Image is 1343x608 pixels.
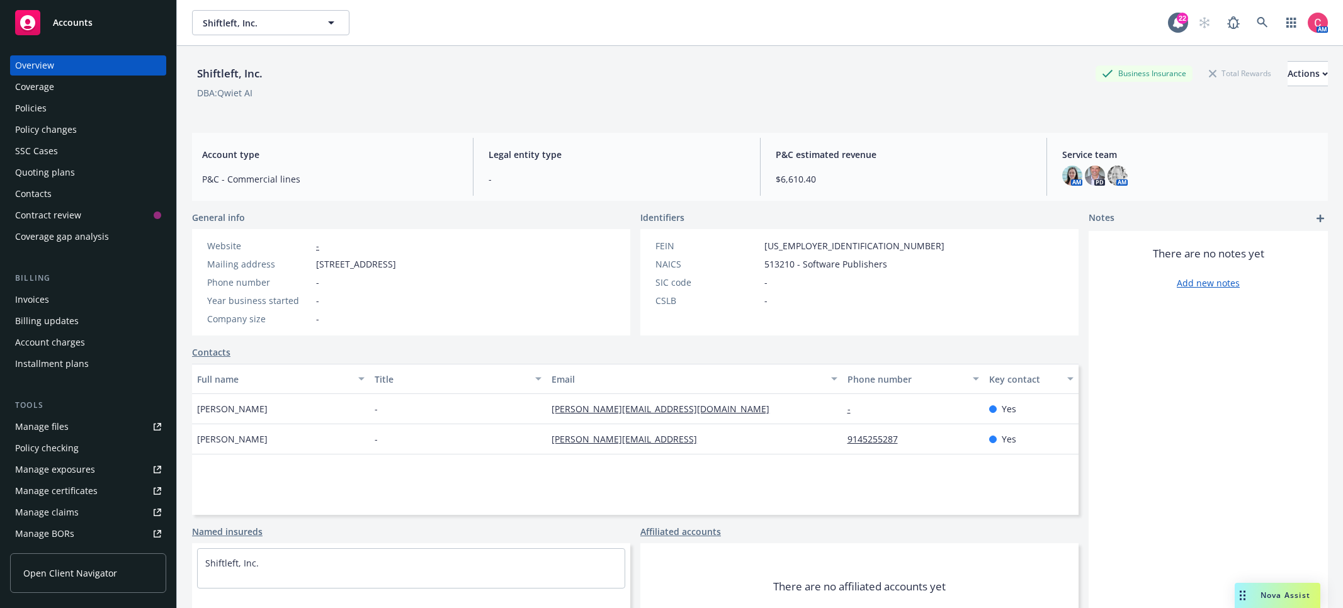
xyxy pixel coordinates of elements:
img: photo [1108,166,1128,186]
div: Coverage [15,77,54,97]
a: Switch app [1279,10,1304,35]
span: Account type [202,148,458,161]
div: Policies [15,98,47,118]
button: Nova Assist [1235,583,1320,608]
div: Manage BORs [15,524,74,544]
span: [PERSON_NAME] [197,432,268,446]
a: Contract review [10,205,166,225]
a: Report a Bug [1221,10,1246,35]
a: - [847,403,861,415]
div: Total Rewards [1203,65,1278,81]
div: Drag to move [1235,583,1250,608]
div: Policy changes [15,120,77,140]
div: Coverage gap analysis [15,227,109,247]
a: Account charges [10,332,166,352]
div: CSLB [655,294,759,307]
a: Named insureds [192,525,263,538]
div: NAICS [655,257,759,271]
a: Contacts [192,346,230,359]
div: 22 [1177,13,1188,24]
span: Shiftleft, Inc. [203,16,312,30]
button: Full name [192,364,370,394]
div: Contacts [15,184,52,204]
span: Nova Assist [1261,590,1310,600]
span: - [316,276,319,289]
a: add [1313,211,1328,226]
a: Manage BORs [10,524,166,544]
div: Full name [197,373,351,386]
div: Billing [10,272,166,284]
a: Quoting plans [10,162,166,183]
span: - [764,294,768,307]
img: photo [1308,13,1328,33]
button: Actions [1288,61,1328,86]
span: General info [192,211,245,224]
div: Company size [207,312,311,325]
span: Open Client Navigator [23,566,117,580]
div: Installment plans [15,354,89,374]
div: Invoices [15,290,49,310]
span: - [489,172,744,186]
div: Quoting plans [15,162,75,183]
div: Manage exposures [15,459,95,480]
span: - [316,312,319,325]
a: [PERSON_NAME][EMAIL_ADDRESS] [552,433,707,445]
a: Accounts [10,5,166,40]
span: Accounts [53,18,93,28]
a: Policy changes [10,120,166,140]
a: [PERSON_NAME][EMAIL_ADDRESS][DOMAIN_NAME] [552,403,779,415]
span: Yes [1002,432,1016,446]
span: [US_EMPLOYER_IDENTIFICATION_NUMBER] [764,239,944,252]
div: Shiftleft, Inc. [192,65,268,82]
div: DBA: Qwiet AI [197,86,252,99]
span: Service team [1062,148,1318,161]
a: SSC Cases [10,141,166,161]
span: There are no affiliated accounts yet [773,579,946,594]
a: Contacts [10,184,166,204]
button: Phone number [842,364,984,394]
button: Key contact [984,364,1079,394]
div: SSC Cases [15,141,58,161]
span: Legal entity type [489,148,744,161]
button: Shiftleft, Inc. [192,10,349,35]
div: FEIN [655,239,759,252]
div: Overview [15,55,54,76]
a: Manage files [10,417,166,437]
img: photo [1085,166,1105,186]
a: Coverage [10,77,166,97]
a: Manage certificates [10,481,166,501]
div: Tools [10,399,166,412]
div: Title [375,373,528,386]
a: Policies [10,98,166,118]
div: Business Insurance [1096,65,1193,81]
div: Mailing address [207,257,311,271]
span: Yes [1002,402,1016,415]
a: Manage claims [10,502,166,522]
a: 9145255287 [847,433,908,445]
div: Website [207,239,311,252]
span: - [316,294,319,307]
span: [STREET_ADDRESS] [316,257,396,271]
span: Identifiers [640,211,684,224]
span: - [375,402,378,415]
span: - [375,432,378,446]
a: - [316,240,319,252]
a: Manage exposures [10,459,166,480]
a: Shiftleft, Inc. [205,557,259,569]
span: 513210 - Software Publishers [764,257,887,271]
div: Policy checking [15,438,79,458]
div: Billing updates [15,311,79,331]
div: Contract review [15,205,81,225]
span: P&C - Commercial lines [202,172,458,186]
div: Year business started [207,294,311,307]
a: Invoices [10,290,166,310]
div: Manage claims [15,502,79,522]
a: Billing updates [10,311,166,331]
div: Actions [1288,62,1328,86]
span: P&C estimated revenue [776,148,1031,161]
span: - [764,276,768,289]
a: Policy checking [10,438,166,458]
div: Key contact [989,373,1060,386]
span: Notes [1089,211,1114,226]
